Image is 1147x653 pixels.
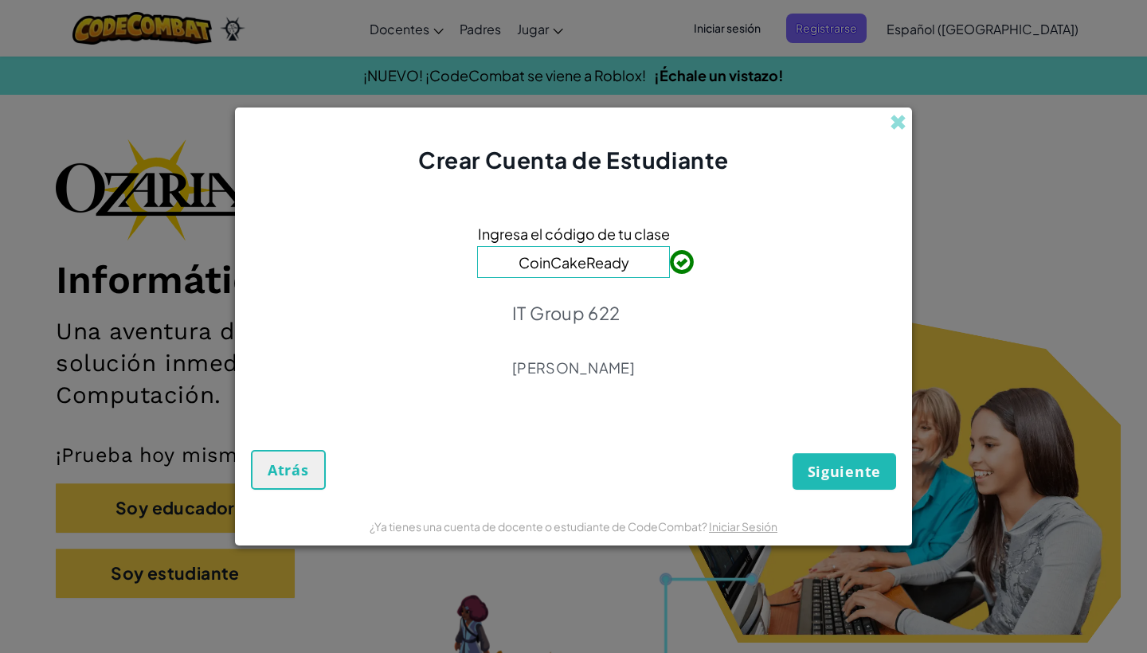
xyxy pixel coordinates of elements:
[370,519,709,534] span: ¿Ya tienes una cuenta de docente o estudiante de CodeCombat?
[793,453,896,490] button: Siguiente
[418,146,729,174] span: Crear Cuenta de Estudiante
[478,222,670,245] span: Ingresa el código de tu clase
[268,460,309,479] span: Atrás
[512,302,635,324] p: IT Group 622
[251,450,326,490] button: Atrás
[512,358,635,377] p: [PERSON_NAME]
[709,519,777,534] a: Iniciar Sesión
[808,462,881,481] span: Siguiente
